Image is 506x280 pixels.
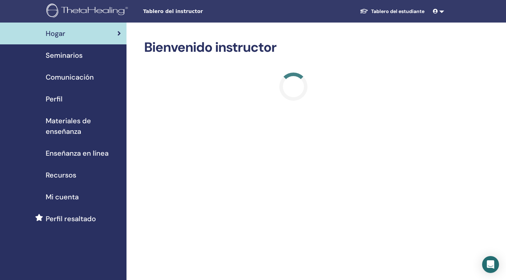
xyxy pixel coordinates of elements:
[144,39,443,56] h2: Bienvenido instructor
[143,8,248,15] span: Tablero del instructor
[46,116,121,137] span: Materiales de enseñanza
[46,72,94,82] span: Comunicación
[482,256,499,273] div: Open Intercom Messenger
[46,28,65,39] span: Hogar
[46,148,109,158] span: Enseñanza en línea
[46,4,130,19] img: logo.png
[46,213,96,224] span: Perfil resaltado
[46,94,63,104] span: Perfil
[46,170,76,180] span: Recursos
[360,8,368,14] img: graduation-cap-white.svg
[46,192,79,202] span: Mi cuenta
[354,5,430,18] a: Tablero del estudiante
[46,50,83,61] span: Seminarios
